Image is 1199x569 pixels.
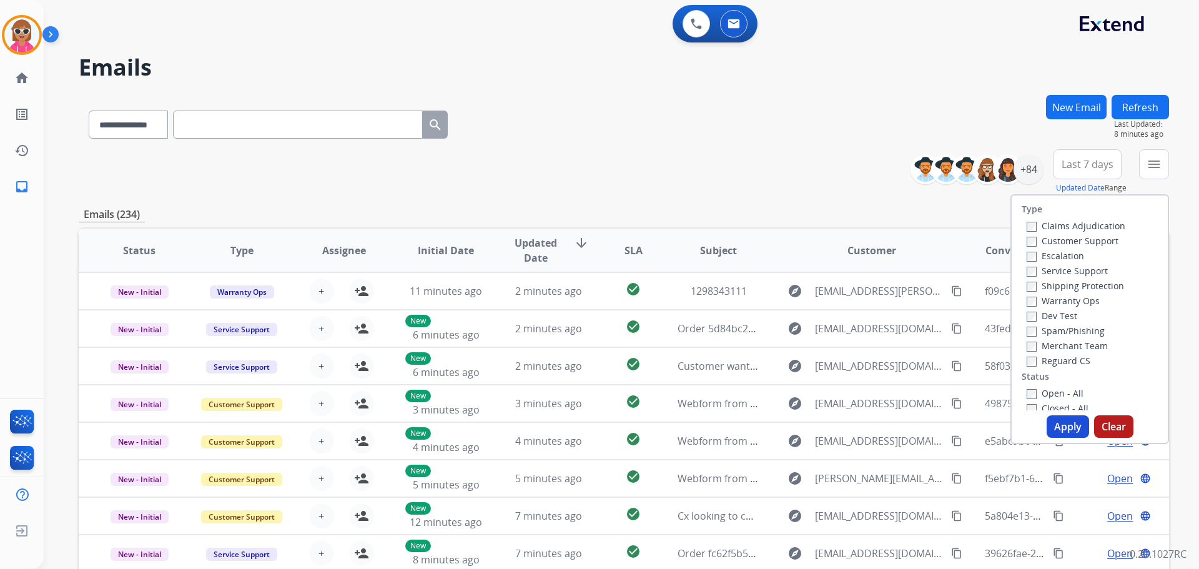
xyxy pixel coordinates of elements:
[309,279,334,304] button: +
[1027,250,1084,262] label: Escalation
[14,71,29,86] mat-icon: home
[318,508,324,523] span: +
[1107,471,1133,486] span: Open
[985,284,1170,298] span: f09c6c1b-5bfd-4404-9977-a2a8041a256f
[815,359,944,374] span: [EMAIL_ADDRESS][DOMAIN_NAME]
[1027,389,1037,399] input: Open - All
[309,354,334,379] button: +
[1027,327,1037,337] input: Spam/Phishing
[354,321,369,336] mat-icon: person_add
[1114,119,1169,129] span: Last Updated:
[985,359,1175,373] span: 58f03b54-72dc-4c6d-ba84-724b93c9ddfb
[626,469,641,484] mat-icon: check_circle
[318,284,324,299] span: +
[1027,297,1037,307] input: Warranty Ops
[230,243,254,258] span: Type
[318,359,324,374] span: +
[354,546,369,561] mat-icon: person_add
[1147,157,1162,172] mat-icon: menu
[515,359,582,373] span: 2 minutes ago
[787,284,802,299] mat-icon: explore
[508,235,565,265] span: Updated Date
[1130,547,1187,562] p: 0.20.1027RC
[515,284,582,298] span: 2 minutes ago
[951,360,962,372] mat-icon: content_copy
[405,315,431,327] p: New
[1056,182,1127,193] span: Range
[1027,402,1088,414] label: Closed - All
[318,433,324,448] span: +
[1027,280,1124,292] label: Shipping Protection
[678,509,900,523] span: Cx looking to connect with you / C 5103E703672
[413,403,480,417] span: 3 minutes ago
[847,243,896,258] span: Customer
[206,323,277,336] span: Service Support
[626,357,641,372] mat-icon: check_circle
[678,547,894,560] span: Order fc62f5b5-f339-40bb-b039-375c35151e89
[815,396,944,411] span: [EMAIL_ADDRESS][DOMAIN_NAME]
[985,434,1177,448] span: e5abc9bc-419b-44d8-b285-b6f37c1ab87a
[985,472,1172,485] span: f5ebf7b1-6336-4922-8399-f68d65507e8a
[700,243,737,258] span: Subject
[309,316,334,341] button: +
[4,17,39,52] img: avatar
[624,243,643,258] span: SLA
[787,396,802,411] mat-icon: explore
[951,510,962,522] mat-icon: content_copy
[815,284,944,299] span: [EMAIL_ADDRESS][PERSON_NAME][DOMAIN_NAME]
[1107,546,1133,561] span: Open
[14,107,29,122] mat-icon: list_alt
[1027,357,1037,367] input: Reguard CS
[515,322,582,335] span: 2 minutes ago
[201,398,282,411] span: Customer Support
[309,541,334,566] button: +
[1107,508,1133,523] span: Open
[574,235,589,250] mat-icon: arrow_downward
[405,390,431,402] p: New
[309,391,334,416] button: +
[985,547,1172,560] span: 39626fae-23e9-42c7-9ac9-32be913efda5
[309,466,334,491] button: +
[815,433,944,448] span: [EMAIL_ADDRESS][DOMAIN_NAME]
[201,473,282,486] span: Customer Support
[1022,203,1042,215] label: Type
[1027,237,1037,247] input: Customer Support
[515,397,582,410] span: 3 minutes ago
[111,360,169,374] span: New - Initial
[354,284,369,299] mat-icon: person_add
[626,282,641,297] mat-icon: check_circle
[678,359,1013,373] span: Customer wants to file a claim [ thread::mx20NrpUBc2fB1QCzHBpKTk:: ]
[1047,415,1089,438] button: Apply
[206,360,277,374] span: Service Support
[318,471,324,486] span: +
[815,321,944,336] span: [EMAIL_ADDRESS][DOMAIN_NAME]
[405,352,431,365] p: New
[405,427,431,440] p: New
[1112,95,1169,119] button: Refresh
[951,323,962,334] mat-icon: content_copy
[410,515,482,529] span: 12 minutes ago
[1027,265,1108,277] label: Service Support
[1027,282,1037,292] input: Shipping Protection
[626,544,641,559] mat-icon: check_circle
[1027,404,1037,414] input: Closed - All
[79,207,145,222] p: Emails (234)
[951,435,962,447] mat-icon: content_copy
[210,285,274,299] span: Warranty Ops
[985,397,1172,410] span: 49875c19-65fe-4d77-a133-3c47c1b089fb
[318,546,324,561] span: +
[405,502,431,515] p: New
[111,323,169,336] span: New - Initial
[111,285,169,299] span: New - Initial
[951,473,962,484] mat-icon: content_copy
[1027,312,1037,322] input: Dev Test
[787,433,802,448] mat-icon: explore
[354,433,369,448] mat-icon: person_add
[79,55,1169,80] h2: Emails
[1027,267,1037,277] input: Service Support
[405,465,431,477] p: New
[1027,325,1105,337] label: Spam/Phishing
[1027,220,1125,232] label: Claims Adjudication
[678,434,960,448] span: Webform from [EMAIL_ADDRESS][DOMAIN_NAME] on [DATE]
[515,509,582,523] span: 7 minutes ago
